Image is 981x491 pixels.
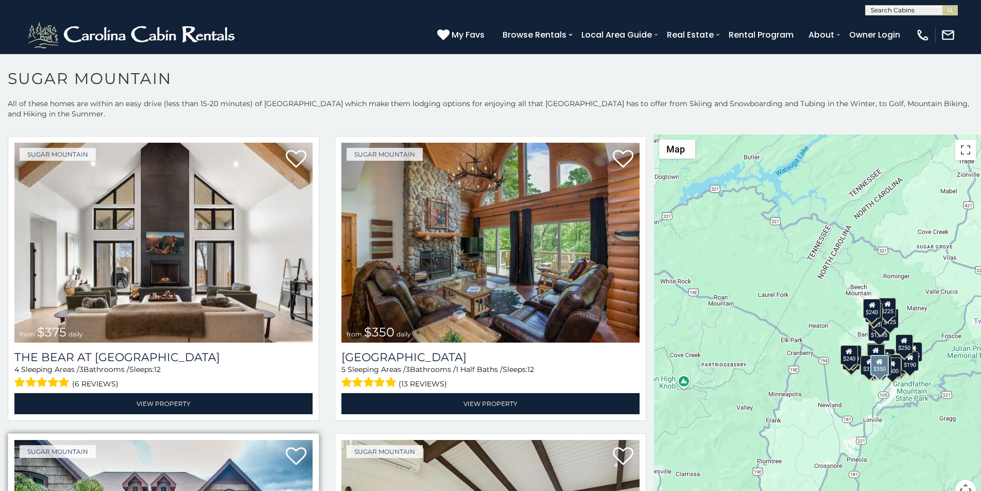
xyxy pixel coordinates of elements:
[955,140,976,160] button: Toggle fullscreen view
[724,26,799,44] a: Rental Program
[941,28,955,42] img: mail-regular-white.png
[576,26,657,44] a: Local Area Guide
[861,355,879,375] div: $375
[347,148,423,161] a: Sugar Mountain
[341,350,640,364] a: [GEOGRAPHIC_DATA]
[14,350,313,364] a: The Bear At [GEOGRAPHIC_DATA]
[20,445,96,458] a: Sugar Mountain
[868,321,890,341] div: $1,095
[844,26,905,44] a: Owner Login
[877,349,895,368] div: $200
[341,393,640,414] a: View Property
[916,28,930,42] img: phone-regular-white.png
[613,446,633,468] a: Add to favorites
[341,350,640,364] h3: Grouse Moor Lodge
[905,342,922,362] div: $155
[881,309,899,328] div: $125
[613,149,633,171] a: Add to favorites
[14,365,19,374] span: 4
[20,148,96,161] a: Sugar Mountain
[437,28,487,42] a: My Favs
[889,354,906,374] div: $195
[72,377,118,391] span: (6 reviews)
[803,26,839,44] a: About
[68,330,83,338] span: daily
[397,330,411,338] span: daily
[37,325,66,340] span: $375
[864,299,881,318] div: $240
[154,365,161,374] span: 12
[870,355,889,376] div: $350
[452,28,485,41] span: My Favs
[902,351,919,371] div: $190
[456,365,503,374] span: 1 Half Baths /
[527,365,534,374] span: 12
[867,343,884,363] div: $190
[867,344,885,364] div: $300
[840,345,858,365] div: $240
[666,144,685,155] span: Map
[286,446,306,468] a: Add to favorites
[347,330,362,338] span: from
[896,334,913,354] div: $250
[341,365,346,374] span: 5
[14,350,313,364] h3: The Bear At Sugar Mountain
[14,143,313,343] a: The Bear At Sugar Mountain from $375 daily
[14,364,313,391] div: Sleeping Areas / Bathrooms / Sleeps:
[14,143,313,343] img: The Bear At Sugar Mountain
[659,140,695,159] button: Change map style
[79,365,83,374] span: 3
[884,358,901,377] div: $500
[399,377,447,391] span: (13 reviews)
[364,325,394,340] span: $350
[341,143,640,343] img: Grouse Moor Lodge
[341,364,640,391] div: Sleeping Areas / Bathrooms / Sleeps:
[26,20,239,50] img: White-1-2.png
[347,445,423,458] a: Sugar Mountain
[879,298,897,317] div: $225
[14,393,313,414] a: View Property
[662,26,719,44] a: Real Estate
[20,330,35,338] span: from
[286,149,306,171] a: Add to favorites
[341,143,640,343] a: Grouse Moor Lodge from $350 daily
[406,365,410,374] span: 3
[497,26,572,44] a: Browse Rentals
